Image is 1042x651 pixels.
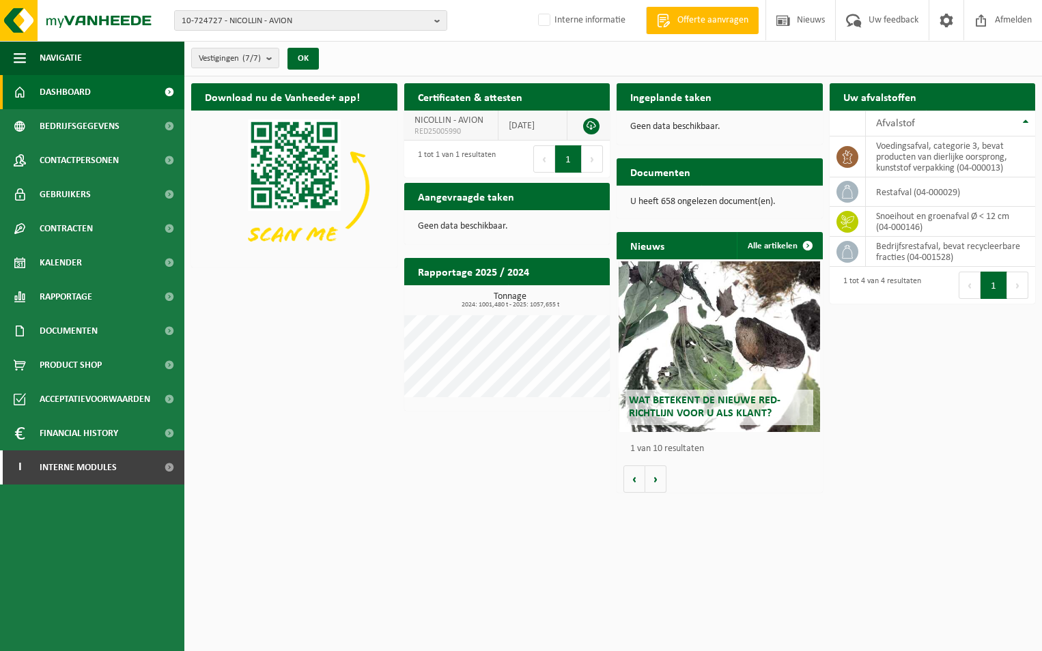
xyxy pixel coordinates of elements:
button: 1 [555,145,582,173]
button: Next [1007,272,1028,299]
a: Offerte aanvragen [646,7,759,34]
button: 1 [981,272,1007,299]
h2: Download nu de Vanheede+ app! [191,83,374,110]
td: snoeihout en groenafval Ø < 12 cm (04-000146) [866,207,1036,237]
img: Download de VHEPlus App [191,111,397,265]
button: Previous [959,272,981,299]
a: Bekijk rapportage [508,285,608,312]
h3: Tonnage [411,292,610,308]
div: 1 tot 1 van 1 resultaten [411,144,496,174]
h2: Rapportage 2025 / 2024 [404,258,543,285]
span: Product Shop [40,348,102,382]
count: (7/7) [242,54,261,63]
p: Geen data beschikbaar. [418,222,597,231]
td: voedingsafval, categorie 3, bevat producten van dierlijke oorsprong, kunststof verpakking (04-000... [866,136,1036,177]
button: Previous [533,145,555,173]
td: bedrijfsrestafval, bevat recycleerbare fracties (04-001528) [866,237,1036,267]
button: 10-724727 - NICOLLIN - AVION [174,10,447,31]
span: Navigatie [40,41,82,75]
h2: Certificaten & attesten [404,83,536,110]
td: [DATE] [498,111,567,141]
button: Vorige [623,465,645,493]
button: Vestigingen(7/7) [191,48,279,68]
span: Kalender [40,246,82,280]
td: restafval (04-000029) [866,177,1036,207]
span: Rapportage [40,280,92,314]
p: 1 van 10 resultaten [630,444,816,454]
span: RED25005990 [414,126,488,137]
h2: Nieuws [617,232,678,259]
span: Dashboard [40,75,91,109]
span: Contactpersonen [40,143,119,177]
span: Afvalstof [876,118,915,129]
a: Alle artikelen [737,232,821,259]
p: Geen data beschikbaar. [630,122,809,132]
span: Financial History [40,416,118,450]
span: Vestigingen [199,48,261,69]
span: Gebruikers [40,177,91,212]
div: 1 tot 4 van 4 resultaten [836,270,921,300]
span: 2024: 1001,480 t - 2025: 1057,655 t [411,302,610,308]
span: Acceptatievoorwaarden [40,382,150,416]
span: Contracten [40,212,93,246]
h2: Aangevraagde taken [404,183,528,209]
label: Interne informatie [535,10,625,31]
span: NICOLLIN - AVION [414,115,483,126]
h2: Uw afvalstoffen [830,83,930,110]
h2: Documenten [617,158,704,185]
h2: Ingeplande taken [617,83,725,110]
button: OK [287,48,319,70]
button: Next [582,145,603,173]
button: Volgende [645,465,666,493]
a: Wat betekent de nieuwe RED-richtlijn voor u als klant? [619,261,820,432]
span: I [14,450,26,484]
span: Wat betekent de nieuwe RED-richtlijn voor u als klant? [629,395,780,419]
span: Interne modules [40,450,117,484]
span: Documenten [40,314,98,348]
p: U heeft 658 ongelezen document(en). [630,197,809,207]
span: Bedrijfsgegevens [40,109,119,143]
span: Offerte aanvragen [674,14,752,27]
span: 10-724727 - NICOLLIN - AVION [182,11,429,31]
